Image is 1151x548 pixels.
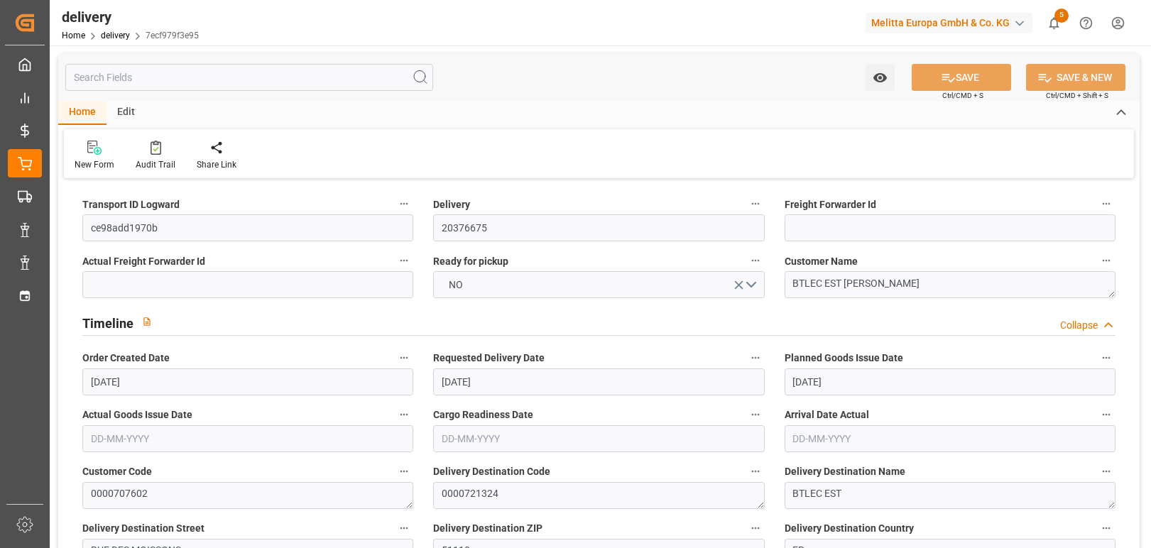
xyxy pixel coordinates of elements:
[197,158,236,171] div: Share Link
[746,462,765,481] button: Delivery Destination Code
[433,482,764,509] textarea: 0000721324
[136,158,175,171] div: Audit Trail
[746,349,765,367] button: Requested Delivery Date
[912,64,1011,91] button: SAVE
[785,464,905,479] span: Delivery Destination Name
[82,425,413,452] input: DD-MM-YYYY
[433,271,764,298] button: open menu
[133,308,160,335] button: View description
[785,197,876,212] span: Freight Forwarder Id
[785,482,1115,509] textarea: BTLEC EST
[1097,349,1115,367] button: Planned Goods Issue Date
[1097,405,1115,424] button: Arrival Date Actual
[82,197,180,212] span: Transport ID Logward
[785,254,858,269] span: Customer Name
[107,101,146,125] div: Edit
[442,278,470,292] span: NO
[433,521,542,536] span: Delivery Destination ZIP
[82,407,192,422] span: Actual Goods Issue Date
[395,405,413,424] button: Actual Goods Issue Date
[1026,64,1125,91] button: SAVE & NEW
[866,13,1032,33] div: Melitta Europa GmbH & Co. KG
[433,197,470,212] span: Delivery
[82,464,152,479] span: Customer Code
[82,482,413,509] textarea: 0000707602
[866,9,1038,36] button: Melitta Europa GmbH & Co. KG
[433,425,764,452] input: DD-MM-YYYY
[785,368,1115,395] input: DD-MM-YYYY
[62,6,199,28] div: delivery
[785,425,1115,452] input: DD-MM-YYYY
[433,407,533,422] span: Cargo Readiness Date
[1070,7,1102,39] button: Help Center
[82,368,413,395] input: DD-MM-YYYY
[395,519,413,537] button: Delivery Destination Street
[82,351,170,366] span: Order Created Date
[785,271,1115,298] textarea: BTLEC EST [PERSON_NAME]
[1054,9,1069,23] span: 5
[746,519,765,537] button: Delivery Destination ZIP
[62,31,85,40] a: Home
[1097,462,1115,481] button: Delivery Destination Name
[866,64,895,91] button: open menu
[746,251,765,270] button: Ready for pickup
[1046,90,1108,101] span: Ctrl/CMD + Shift + S
[101,31,130,40] a: delivery
[82,521,204,536] span: Delivery Destination Street
[82,314,133,333] h2: Timeline
[65,64,433,91] input: Search Fields
[785,521,914,536] span: Delivery Destination Country
[1060,318,1098,333] div: Collapse
[58,101,107,125] div: Home
[785,351,903,366] span: Planned Goods Issue Date
[746,405,765,424] button: Cargo Readiness Date
[82,254,205,269] span: Actual Freight Forwarder Id
[1038,7,1070,39] button: show 5 new notifications
[395,251,413,270] button: Actual Freight Forwarder Id
[395,349,413,367] button: Order Created Date
[785,407,869,422] span: Arrival Date Actual
[746,194,765,213] button: Delivery
[1097,251,1115,270] button: Customer Name
[942,90,983,101] span: Ctrl/CMD + S
[1097,194,1115,213] button: Freight Forwarder Id
[433,254,508,269] span: Ready for pickup
[433,368,764,395] input: DD-MM-YYYY
[395,462,413,481] button: Customer Code
[1097,519,1115,537] button: Delivery Destination Country
[433,464,550,479] span: Delivery Destination Code
[395,194,413,213] button: Transport ID Logward
[75,158,114,171] div: New Form
[433,351,545,366] span: Requested Delivery Date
